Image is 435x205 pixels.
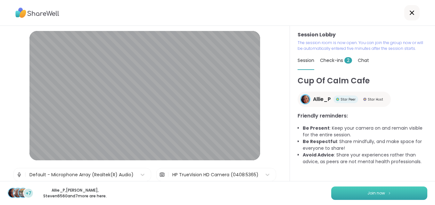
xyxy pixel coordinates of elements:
h3: Friendly reminders: [298,112,427,120]
img: ShareWell Logo [15,5,59,20]
span: Join now [367,190,385,196]
span: +7 [26,190,31,197]
b: Be Present [303,125,330,131]
a: Allie_PAllie_PStar PeerStar PeerStar HostStar Host [298,92,391,107]
b: Avoid Advice [303,152,334,158]
li: : Keep your camera on and remain visible for the entire session. [303,125,427,138]
span: Star Host [368,97,383,102]
img: Steven6560 [19,188,28,197]
img: Allie_P [301,95,309,103]
b: Be Respectful [303,138,337,145]
span: Check-ins [320,57,352,64]
img: Allie_P [8,188,17,197]
img: Microphone [16,168,22,181]
span: | [25,168,26,181]
span: Chat [358,57,369,64]
button: Join now [331,186,427,200]
img: dodi [13,188,22,197]
img: Star Host [363,98,366,101]
li: : Share your experiences rather than advice, as peers are not mental health professionals. [303,152,427,165]
img: Star Peer [336,98,339,101]
span: 2 [344,57,352,64]
h3: Session Lobby [298,31,427,39]
div: Default - Microphone Array (Realtek(R) Audio) [29,171,134,178]
h1: Cup Of Calm Cafe [298,75,427,87]
p: The session room is now open. You can join the group now or will be automatically entered five mi... [298,40,427,51]
li: : Share mindfully, and make space for everyone to share! [303,138,427,152]
p: Allie_P , [PERSON_NAME] , Steven6560 and 7 more are here. [39,187,111,199]
img: Camera [159,168,165,181]
img: ShareWell Logomark [388,191,391,195]
span: Session [298,57,314,64]
div: HP TrueVision HD Camera (0408:5365) [172,171,259,178]
span: Allie_P [313,95,331,103]
span: Star Peer [341,97,356,102]
span: | [168,168,169,181]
